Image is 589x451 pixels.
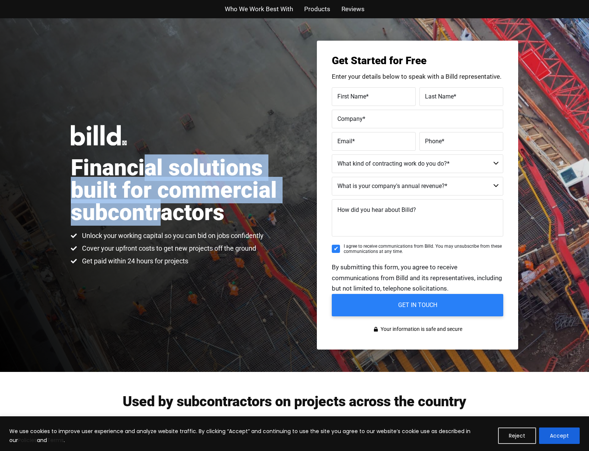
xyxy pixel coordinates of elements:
[332,263,502,292] span: By submitting this form, you agree to receive communications from Billd and its representatives, ...
[379,324,462,335] span: Your information is safe and secure
[18,436,37,444] a: Policies
[337,137,352,144] span: Email
[304,4,330,15] a: Products
[337,115,363,122] span: Company
[80,257,188,266] span: Get paid within 24 hours for projects
[425,93,454,100] span: Last Name
[80,244,256,253] span: Cover your upfront costs to get new projects off the ground
[539,427,580,444] button: Accept
[332,245,340,253] input: I agree to receive communications from Billd. You may unsubscribe from these communications at an...
[71,157,294,224] h1: Financial solutions built for commercial subcontractors
[47,436,64,444] a: Terms
[341,4,365,15] a: Reviews
[425,137,442,144] span: Phone
[225,4,293,15] a: Who We Work Best With
[337,206,416,213] span: How did you hear about Billd?
[337,93,366,100] span: First Name
[332,294,503,316] input: GET IN TOUCH
[332,73,503,80] p: Enter your details below to speak with a Billd representative.
[80,231,264,240] span: Unlock your working capital so you can bid on jobs confidently
[498,427,536,444] button: Reject
[332,56,503,66] h3: Get Started for Free
[344,244,503,254] span: I agree to receive communications from Billd. You may unsubscribe from these communications at an...
[9,427,492,445] p: We use cookies to improve user experience and analyze website traffic. By clicking “Accept” and c...
[71,394,518,408] h2: Used by subcontractors on projects across the country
